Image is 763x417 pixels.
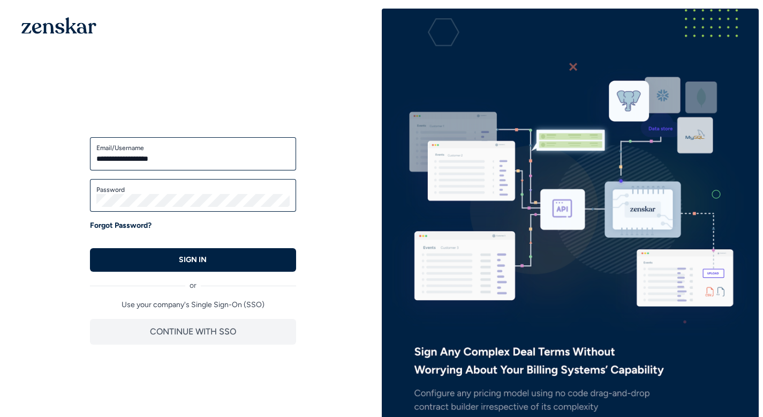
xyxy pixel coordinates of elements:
[96,185,290,194] label: Password
[90,319,296,345] button: CONTINUE WITH SSO
[90,248,296,272] button: SIGN IN
[96,144,290,152] label: Email/Username
[90,272,296,291] div: or
[90,220,152,231] a: Forgot Password?
[90,300,296,310] p: Use your company's Single Sign-On (SSO)
[21,17,96,34] img: 1OGAJ2xQqyY4LXKgY66KYq0eOWRCkrZdAb3gUhuVAqdWPZE9SRJmCz+oDMSn4zDLXe31Ii730ItAGKgCKgCCgCikA4Av8PJUP...
[179,255,207,265] p: SIGN IN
